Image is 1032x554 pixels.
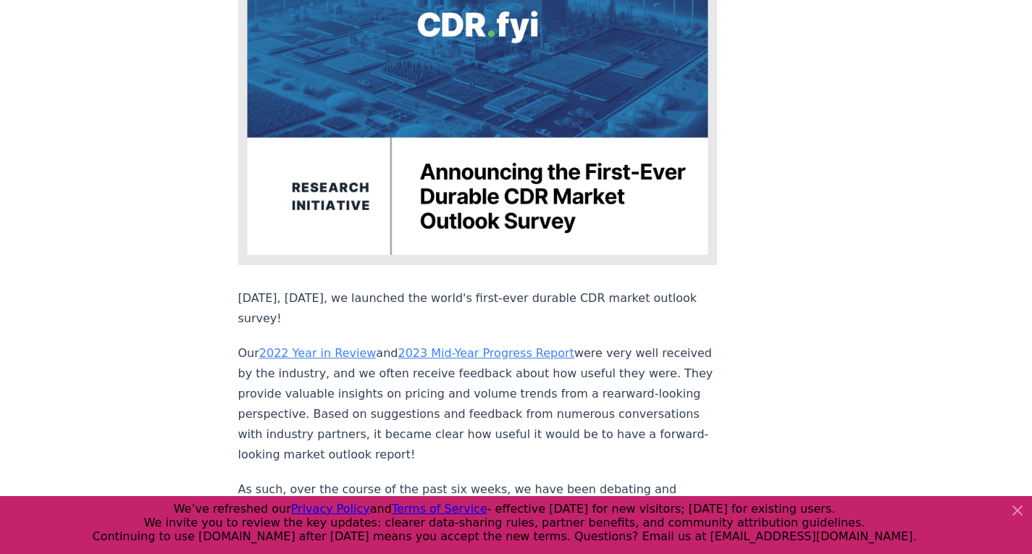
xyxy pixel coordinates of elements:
a: 2023 Mid-Year Progress Report [398,346,574,360]
a: 2022 Year in Review [259,346,377,360]
p: Our and were very well received by the industry, and we often receive feedback about how useful t... [238,343,718,465]
p: [DATE], [DATE], we launched the world's first-ever durable CDR market outlook survey! [238,288,718,329]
